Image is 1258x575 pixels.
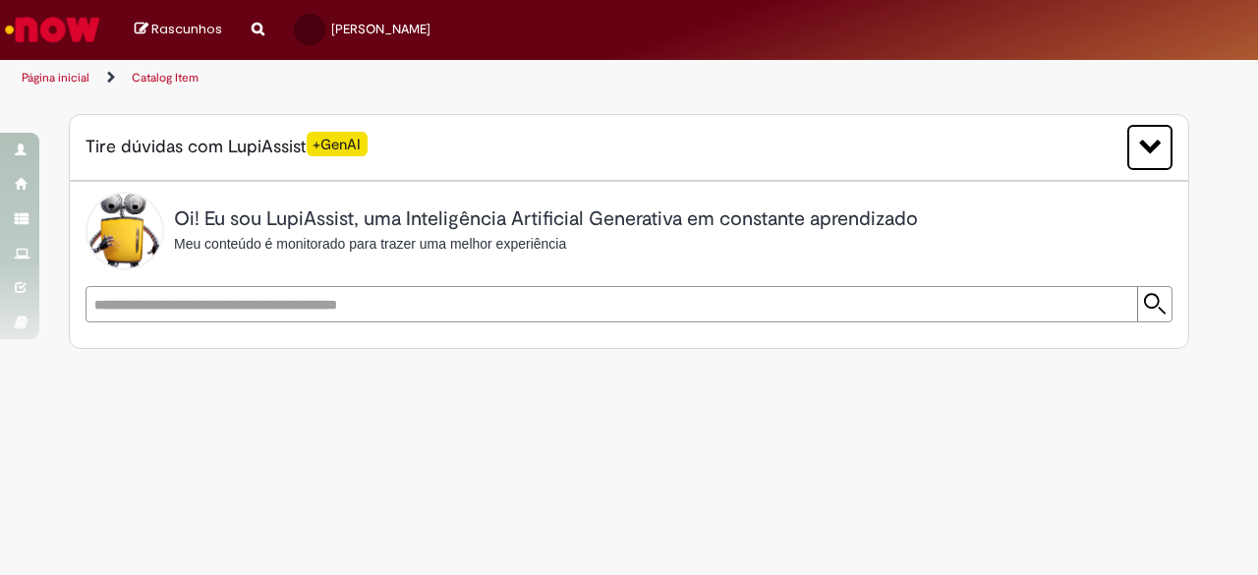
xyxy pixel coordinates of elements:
span: Tire dúvidas com LupiAssist [86,135,368,159]
h2: Oi! Eu sou LupiAssist, uma Inteligência Artificial Generativa em constante aprendizado [174,208,918,230]
a: Página inicial [22,70,89,86]
span: [PERSON_NAME] [331,21,430,37]
span: Rascunhos [151,20,222,38]
span: +GenAI [307,132,368,156]
ul: Trilhas de página [15,60,824,96]
a: Catalog Item [132,70,199,86]
input: Submit [1137,287,1172,321]
img: Lupi [86,192,164,270]
span: Meu conteúdo é monitorado para trazer uma melhor experiência [174,236,566,252]
img: ServiceNow [2,10,103,49]
a: Rascunhos [135,21,222,39]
